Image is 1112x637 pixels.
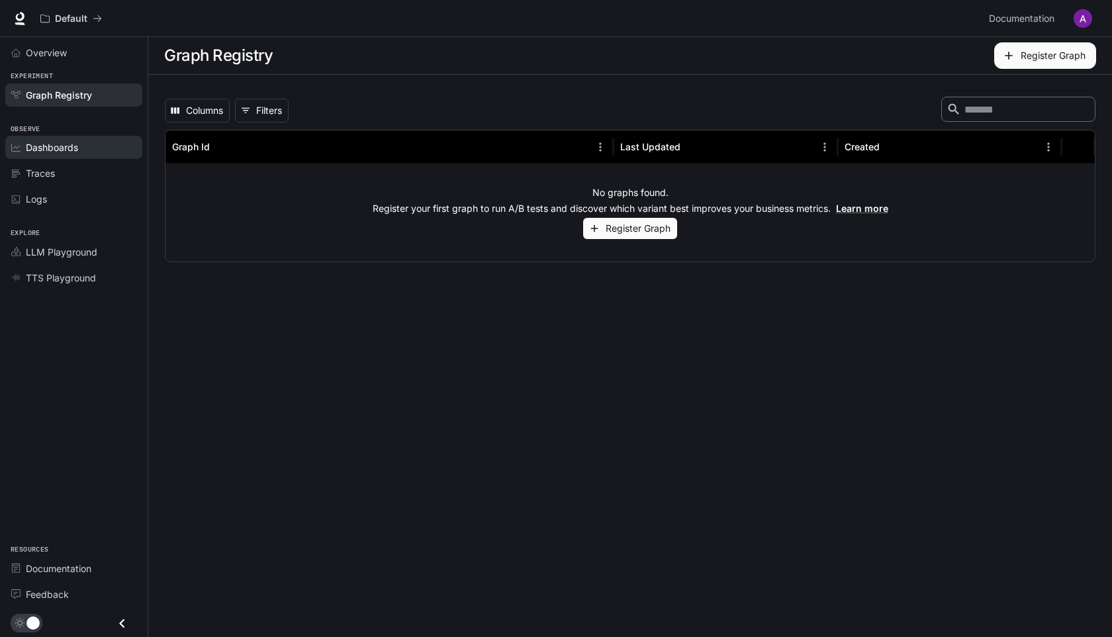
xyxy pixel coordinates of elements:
button: Register Graph [583,218,677,240]
div: Created [845,141,880,152]
p: Default [55,13,87,24]
p: No graphs found. [592,186,669,199]
button: Register Graph [994,42,1096,69]
span: TTS Playground [26,271,96,285]
span: Traces [26,166,55,180]
button: Menu [815,137,835,157]
a: Traces [5,162,142,185]
button: Sort [881,137,901,157]
a: Documentation [5,557,142,580]
span: Documentation [989,11,1054,27]
img: User avatar [1074,9,1092,28]
a: Learn more [836,203,888,214]
button: Show filters [235,99,289,122]
a: Dashboards [5,136,142,159]
div: Last Updated [620,141,680,152]
span: Dashboards [26,140,78,154]
a: Logs [5,187,142,211]
button: Menu [1039,137,1058,157]
span: LLM Playground [26,245,97,259]
a: Documentation [984,5,1064,32]
span: Overview [26,46,67,60]
span: Feedback [26,587,69,601]
a: Feedback [5,583,142,606]
button: Sort [682,137,702,157]
button: All workspaces [34,5,108,32]
a: LLM Playground [5,240,142,264]
h1: Graph Registry [164,42,273,69]
span: Documentation [26,562,91,575]
a: Graph Registry [5,83,142,107]
button: Select columns [165,99,230,122]
p: Register your first graph to run A/B tests and discover which variant best improves your business... [373,202,888,215]
button: User avatar [1070,5,1096,32]
span: Graph Registry [26,88,92,102]
span: Logs [26,192,47,206]
button: Menu [590,137,610,157]
a: Overview [5,41,142,64]
div: Graph Id [172,141,210,152]
a: TTS Playground [5,266,142,289]
button: Sort [211,137,231,157]
span: Dark mode toggle [26,615,40,630]
button: Close drawer [107,610,137,637]
div: Search [941,97,1095,124]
